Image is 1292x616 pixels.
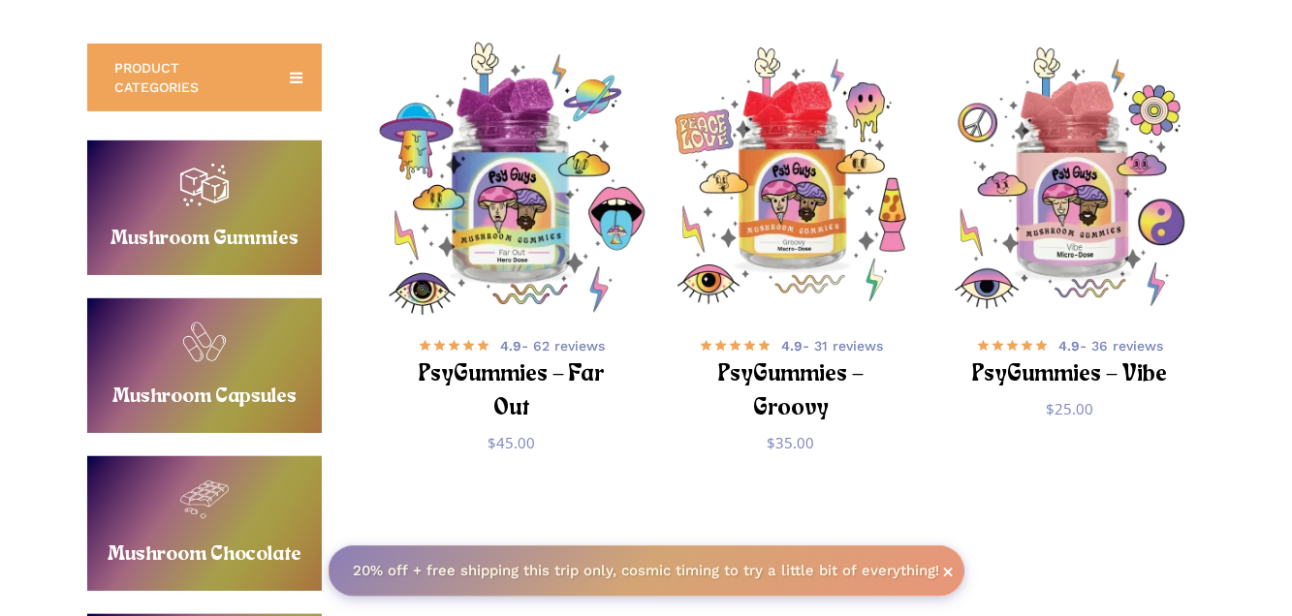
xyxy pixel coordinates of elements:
a: 4.9- 62 reviews PsyGummies – Far Out [405,333,619,418]
b: 4.9 [500,338,521,354]
span: $ [488,433,496,452]
b: 4.9 [1058,338,1080,354]
a: PsyGummies - Groovy [660,47,923,310]
h2: PsyGummies – Far Out [405,357,619,427]
span: $ [767,433,775,452]
a: 4.9- 31 reviews PsyGummies – Groovy [684,333,898,418]
img: Psychedelic mushroom gummies jar with colorful designs. [660,47,923,310]
span: - 62 reviews [500,336,605,355]
bdi: 25.00 [1046,399,1093,418]
span: PRODUCT CATEGORIES [114,58,267,97]
span: - 31 reviews [781,336,883,355]
bdi: 45.00 [488,433,535,452]
a: PRODUCT CATEGORIES [87,44,322,111]
span: $ [1046,399,1055,418]
strong: 20% off + free shipping this trip only, cosmic timing to try a little bit of everything! [353,557,939,574]
b: 4.9 [781,338,803,354]
a: PsyGummies - Far Out [381,47,644,310]
span: × [942,557,954,576]
a: 4.9- 36 reviews PsyGummies – Vibe [963,333,1178,385]
a: PsyGummies - Vibe [939,47,1202,310]
h2: PsyGummies – Vibe [963,357,1178,393]
h2: PsyGummies – Groovy [684,357,898,427]
bdi: 35.00 [767,433,814,452]
span: - 36 reviews [1058,336,1163,355]
img: Psychedelic mushroom gummies with vibrant icons and symbols. [939,47,1202,310]
img: Psychedelic mushroom gummies in a colorful jar. [375,42,647,314]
